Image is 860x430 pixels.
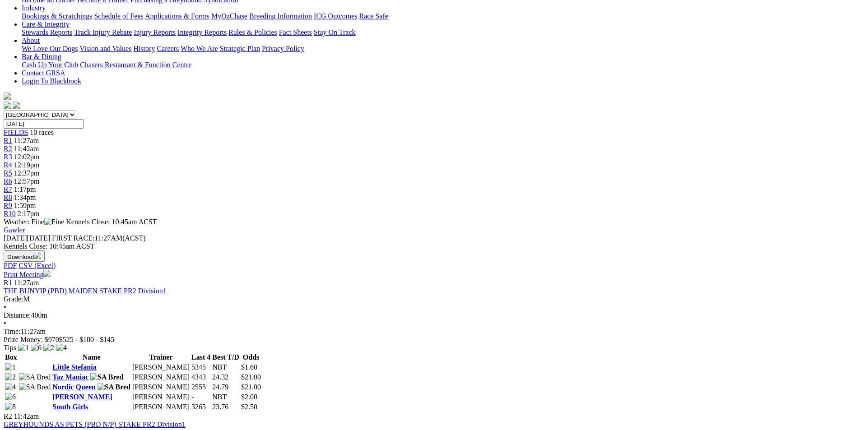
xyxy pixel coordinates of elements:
a: Breeding Information [249,12,312,20]
div: Prize Money: $970 [4,336,856,344]
a: PDF [4,262,17,269]
span: R8 [4,194,12,201]
a: Little Stefania [52,363,96,371]
a: Industry [22,4,46,12]
div: Bar & Dining [22,61,856,69]
div: Industry [22,12,856,20]
div: 400m [4,311,856,319]
span: 1:34pm [14,194,36,201]
a: Careers [157,45,179,52]
a: ICG Outcomes [314,12,357,20]
a: Injury Reports [134,28,176,36]
img: SA Bred [19,373,51,381]
a: Login To Blackbook [22,77,81,85]
span: Tips [4,344,16,351]
td: NBT [212,393,240,402]
span: $525 - $180 - $145 [59,336,115,343]
span: 1:59pm [14,202,36,209]
a: South Girls [52,403,88,411]
span: Box [5,353,17,361]
span: $21.00 [241,383,261,391]
td: - [191,393,211,402]
img: logo-grsa-white.png [4,92,11,100]
a: We Love Our Dogs [22,45,78,52]
span: $2.50 [241,403,257,411]
a: R7 [4,185,12,193]
td: 2555 [191,383,211,392]
img: SA Bred [90,373,123,381]
div: 11:27am [4,328,856,336]
a: R1 [4,137,12,144]
td: [PERSON_NAME] [132,373,190,382]
img: SA Bred [19,383,51,391]
span: R2 [4,412,12,420]
th: Name [52,353,131,362]
a: Integrity Reports [177,28,227,36]
img: 6 [5,393,16,401]
span: 11:42am [14,412,39,420]
a: R10 [4,210,16,217]
a: R9 [4,202,12,209]
div: Care & Integrity [22,28,856,37]
button: Download [4,250,45,262]
a: Bookings & Scratchings [22,12,92,20]
img: 8 [5,403,16,411]
a: Applications & Forms [145,12,209,20]
td: 24.32 [212,373,240,382]
a: Rules & Policies [228,28,277,36]
td: 5345 [191,363,211,372]
a: Print Meeting [4,271,51,278]
a: Bar & Dining [22,53,61,60]
div: M [4,295,856,303]
span: [DATE] [4,234,50,242]
td: 24.79 [212,383,240,392]
img: facebook.svg [4,102,11,109]
img: printer.svg [43,270,51,277]
img: 1 [18,344,29,352]
td: 4343 [191,373,211,382]
a: Track Injury Rebate [74,28,132,36]
img: 4 [56,344,67,352]
span: • [4,319,6,327]
div: Download [4,262,856,270]
span: Kennels Close: 10:45am ACST [66,218,157,226]
span: 12:19pm [14,161,40,169]
a: CSV (Excel) [19,262,56,269]
a: Care & Integrity [22,20,70,28]
span: R4 [4,161,12,169]
a: R2 [4,145,12,153]
img: 1 [5,363,16,371]
td: [PERSON_NAME] [132,402,190,412]
a: MyOzChase [211,12,247,20]
th: Best T/D [212,353,240,362]
th: Trainer [132,353,190,362]
td: 23.76 [212,402,240,412]
a: R5 [4,169,12,177]
span: Time: [4,328,21,335]
a: Chasers Restaurant & Function Centre [80,61,191,69]
span: Distance: [4,311,31,319]
span: 11:27am [14,279,39,287]
span: 11:42am [14,145,39,153]
div: About [22,45,856,53]
span: $2.00 [241,393,257,401]
img: twitter.svg [13,102,20,109]
span: 11:27am [14,137,39,144]
a: Race Safe [359,12,388,20]
a: Stewards Reports [22,28,72,36]
a: R3 [4,153,12,161]
th: Last 4 [191,353,211,362]
img: 2 [43,344,54,352]
span: 10 races [30,129,54,136]
img: 4 [5,383,16,391]
a: Taz Maniac [52,373,88,381]
a: FIELDS [4,129,28,136]
span: $1.60 [241,363,257,371]
a: Gawler [4,226,25,234]
td: [PERSON_NAME] [132,393,190,402]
